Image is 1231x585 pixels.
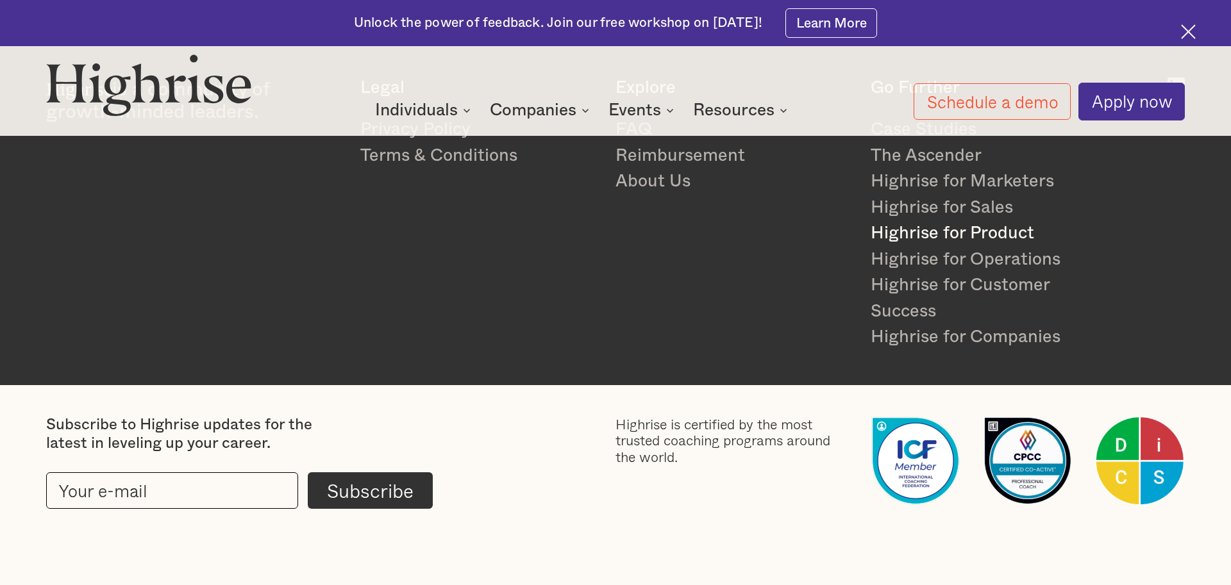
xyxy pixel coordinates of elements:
[871,169,1107,195] a: Highrise for Marketers
[693,103,775,118] div: Resources
[46,416,354,453] div: Subscribe to Highrise updates for the latest in leveling up your career.
[693,103,791,118] div: Resources
[914,83,1071,120] a: Schedule a demo
[360,143,596,169] a: Terms & Conditions
[46,472,433,509] form: current-footer-subscribe-form
[615,143,851,169] a: Reimbursement
[871,247,1107,273] a: Highrise for Operations
[375,103,458,118] div: Individuals
[615,169,851,195] a: About Us
[608,103,661,118] div: Events
[785,8,877,37] a: Learn More
[46,472,298,509] input: Your e-mail
[871,195,1107,221] a: Highrise for Sales
[354,14,762,33] div: Unlock the power of feedback. Join our free workshop on [DATE]!
[871,220,1107,247] a: Highrise for Product
[46,54,252,116] img: Highrise logo
[375,103,474,118] div: Individuals
[1078,83,1185,120] a: Apply now
[615,416,851,465] div: Highrise is certified by the most trusted coaching programs around the world.
[490,103,593,118] div: Companies
[490,103,576,118] div: Companies
[871,324,1107,350] a: Highrise for Companies
[608,103,678,118] div: Events
[308,472,433,509] input: Subscribe
[871,272,1107,324] a: Highrise for Customer Success
[871,143,1107,169] a: The Ascender
[1181,24,1196,39] img: Cross icon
